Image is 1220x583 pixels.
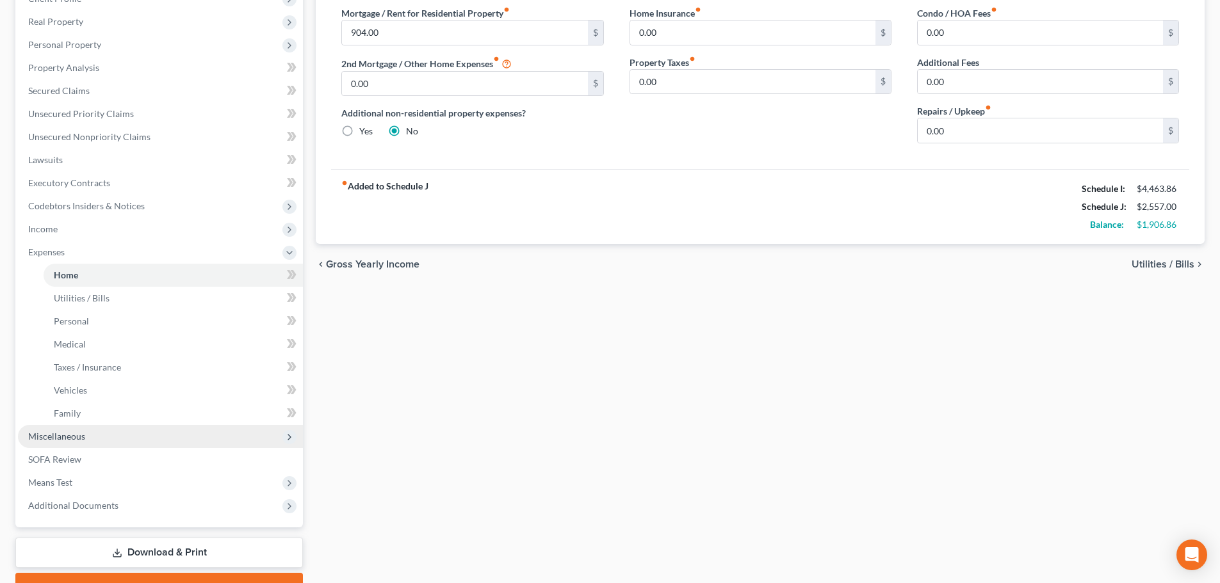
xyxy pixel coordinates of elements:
[341,6,510,20] label: Mortgage / Rent for Residential Property
[918,20,1163,45] input: --
[1132,259,1205,269] button: Utilities / Bills chevron_right
[54,385,87,395] span: Vehicles
[917,104,991,118] label: Repairs / Upkeep
[630,70,875,94] input: --
[28,16,83,27] span: Real Property
[18,148,303,172] a: Lawsuits
[918,70,1163,94] input: --
[341,180,428,234] strong: Added to Schedule J
[985,104,991,111] i: fiber_manual_record
[28,454,81,465] span: SOFA Review
[44,333,303,356] a: Medical
[326,259,419,269] span: Gross Yearly Income
[44,264,303,287] a: Home
[406,125,418,138] label: No
[28,154,63,165] span: Lawsuits
[1090,219,1124,230] strong: Balance:
[341,106,603,120] label: Additional non-residential property expenses?
[917,6,997,20] label: Condo / HOA Fees
[341,180,348,186] i: fiber_manual_record
[1137,200,1179,213] div: $2,557.00
[1137,218,1179,231] div: $1,906.86
[588,20,603,45] div: $
[588,72,603,96] div: $
[28,431,85,442] span: Miscellaneous
[18,56,303,79] a: Property Analysis
[28,177,110,188] span: Executory Contracts
[689,56,695,62] i: fiber_manual_record
[493,56,500,62] i: fiber_manual_record
[18,125,303,148] a: Unsecured Nonpriority Claims
[28,500,118,511] span: Additional Documents
[28,223,58,234] span: Income
[44,402,303,425] a: Family
[28,200,145,211] span: Codebtors Insiders & Notices
[991,6,997,13] i: fiber_manual_record
[28,39,101,50] span: Personal Property
[18,448,303,471] a: SOFA Review
[316,259,419,269] button: chevron_left Gross Yearly Income
[1163,118,1178,143] div: $
[54,315,89,326] span: Personal
[1082,183,1125,194] strong: Schedule I:
[630,20,875,45] input: --
[18,79,303,102] a: Secured Claims
[1176,539,1207,570] div: Open Intercom Messenger
[18,172,303,195] a: Executory Contracts
[28,108,134,119] span: Unsecured Priority Claims
[54,292,110,303] span: Utilities / Bills
[918,118,1163,143] input: --
[44,310,303,333] a: Personal
[1194,259,1205,269] i: chevron_right
[44,379,303,402] a: Vehicles
[1137,182,1179,195] div: $4,463.86
[1163,70,1178,94] div: $
[695,6,701,13] i: fiber_manual_record
[54,269,78,280] span: Home
[359,125,373,138] label: Yes
[1132,259,1194,269] span: Utilities / Bills
[917,56,979,69] label: Additional Fees
[28,131,150,142] span: Unsecured Nonpriority Claims
[630,56,695,69] label: Property Taxes
[341,56,512,71] label: 2nd Mortgage / Other Home Expenses
[1163,20,1178,45] div: $
[54,339,86,349] span: Medical
[503,6,510,13] i: fiber_manual_record
[28,246,65,257] span: Expenses
[15,538,303,568] a: Download & Print
[44,287,303,310] a: Utilities / Bills
[44,356,303,379] a: Taxes / Insurance
[28,85,90,96] span: Secured Claims
[875,70,891,94] div: $
[54,362,121,372] span: Taxes / Insurance
[875,20,891,45] div: $
[342,72,587,96] input: --
[630,6,701,20] label: Home Insurance
[1082,201,1126,212] strong: Schedule J:
[28,62,99,73] span: Property Analysis
[28,477,72,488] span: Means Test
[316,259,326,269] i: chevron_left
[342,20,587,45] input: --
[54,408,81,419] span: Family
[18,102,303,125] a: Unsecured Priority Claims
